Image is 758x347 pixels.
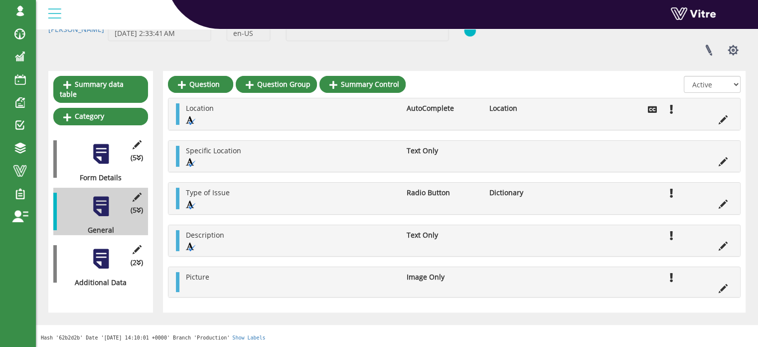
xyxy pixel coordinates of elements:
span: Specific Location [186,146,241,155]
a: Question [168,76,233,93]
li: Dictionary [484,188,567,198]
div: General [53,225,141,235]
span: (5 ) [131,205,143,215]
a: Question Group [236,76,317,93]
span: (5 ) [131,153,143,163]
span: (2 ) [131,258,143,268]
span: Hash '62b2d2b' Date '[DATE] 14:10:01 +0000' Branch 'Production' [41,335,230,341]
span: Location [186,103,214,113]
a: Summary Control [319,76,406,93]
span: Description [186,230,224,240]
a: Summary data table [53,76,148,103]
a: Category [53,108,148,125]
li: Radio Button [402,188,484,198]
span: Type of Issue [186,188,230,197]
li: Text Only [402,146,484,156]
li: AutoComplete [402,103,484,113]
div: Form Details [53,173,141,183]
li: Image Only [402,272,484,282]
span: Picture [186,272,209,282]
li: Text Only [402,230,484,240]
a: Show Labels [232,335,265,341]
li: Location [484,103,567,113]
div: Additional Data [53,278,141,288]
img: yes [464,24,476,37]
